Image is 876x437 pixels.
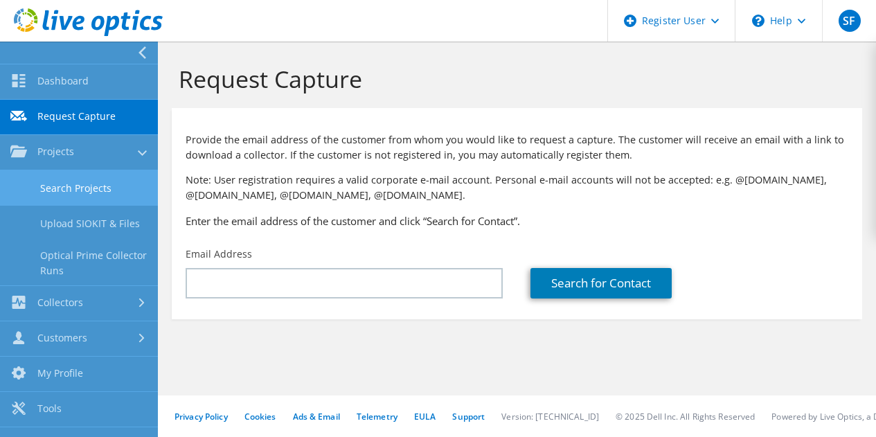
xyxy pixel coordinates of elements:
a: Cookies [244,411,276,422]
h3: Enter the email address of the customer and click “Search for Contact”. [186,213,848,229]
label: Email Address [186,247,252,261]
a: EULA [414,411,436,422]
h1: Request Capture [179,64,848,93]
li: © 2025 Dell Inc. All Rights Reserved [616,411,755,422]
a: Support [452,411,485,422]
a: Telemetry [357,411,397,422]
span: SF [839,10,861,32]
a: Search for Contact [530,268,672,298]
a: Ads & Email [293,411,340,422]
a: Privacy Policy [175,411,228,422]
li: Version: [TECHNICAL_ID] [501,411,599,422]
p: Provide the email address of the customer from whom you would like to request a capture. The cust... [186,132,848,163]
p: Note: User registration requires a valid corporate e-mail account. Personal e-mail accounts will ... [186,172,848,203]
svg: \n [752,15,765,27]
